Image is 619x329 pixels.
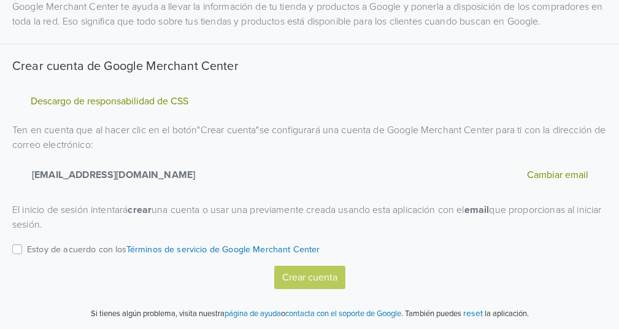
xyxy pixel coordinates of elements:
[27,95,192,108] button: Descargo de responsabilidad de CSS
[464,204,490,216] strong: email
[463,306,483,320] button: reset
[27,243,320,257] p: Estoy de acuerdo con los
[128,204,152,216] strong: crear
[225,309,281,319] a: página de ayuda
[403,306,529,320] p: También puedes la aplicación.
[91,308,403,320] p: Si tienes algún problema, visita nuestra o .
[126,244,320,255] a: Términos de servicio de Google Merchant Center
[12,203,607,232] p: El inicio de sesión intentará una cuenta o usar una previamente creada usando esta aplicación con...
[27,168,195,182] strong: [EMAIL_ADDRESS][DOMAIN_NAME]
[523,167,592,183] button: Cambiar email
[12,123,607,193] p: Ten en cuenta que al hacer clic en el botón " Crear cuenta " se configurará una cuenta de Google ...
[285,309,401,319] a: contacta con el soporte de Google
[12,59,607,74] h5: Crear cuenta de Google Merchant Center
